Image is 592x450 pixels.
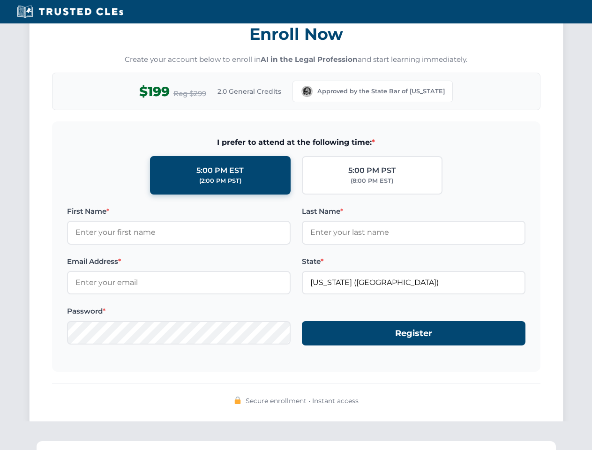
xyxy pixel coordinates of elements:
[302,206,525,217] label: Last Name
[300,85,314,98] img: Washington Bar
[67,136,525,149] span: I prefer to attend at the following time:
[67,256,291,267] label: Email Address
[173,88,206,99] span: Reg $299
[317,87,445,96] span: Approved by the State Bar of [US_STATE]
[67,206,291,217] label: First Name
[67,271,291,294] input: Enter your email
[67,221,291,244] input: Enter your first name
[234,397,241,404] img: 🔒
[52,19,540,49] h3: Enroll Now
[302,271,525,294] input: Washington (WA)
[261,55,358,64] strong: AI in the Legal Profession
[348,165,396,177] div: 5:00 PM PST
[302,256,525,267] label: State
[14,5,126,19] img: Trusted CLEs
[139,81,170,102] span: $199
[302,321,525,346] button: Register
[217,86,281,97] span: 2.0 General Credits
[67,306,291,317] label: Password
[351,176,393,186] div: (8:00 PM EST)
[196,165,244,177] div: 5:00 PM EST
[246,396,359,406] span: Secure enrollment • Instant access
[52,54,540,65] p: Create your account below to enroll in and start learning immediately.
[302,221,525,244] input: Enter your last name
[199,176,241,186] div: (2:00 PM PST)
